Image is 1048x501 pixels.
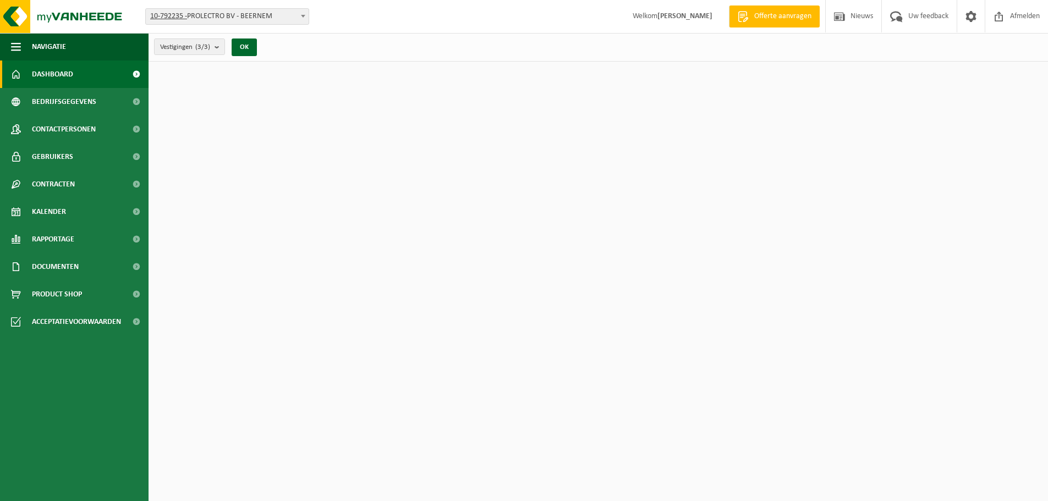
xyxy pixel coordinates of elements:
[232,38,257,56] button: OK
[32,308,121,335] span: Acceptatievoorwaarden
[32,170,75,198] span: Contracten
[146,9,309,24] span: 10-792235 - PROLECTRO BV - BEERNEM
[32,143,73,170] span: Gebruikers
[160,39,210,56] span: Vestigingen
[32,253,79,280] span: Documenten
[32,115,96,143] span: Contactpersonen
[751,11,814,22] span: Offerte aanvragen
[729,5,820,27] a: Offerte aanvragen
[32,33,66,60] span: Navigatie
[32,280,82,308] span: Product Shop
[32,198,66,225] span: Kalender
[154,38,225,55] button: Vestigingen(3/3)
[150,12,187,20] tcxspan: Call 10-792235 - via 3CX
[657,12,712,20] strong: [PERSON_NAME]
[32,60,73,88] span: Dashboard
[195,43,210,51] count: (3/3)
[32,225,74,253] span: Rapportage
[145,8,309,25] span: 10-792235 - PROLECTRO BV - BEERNEM
[32,88,96,115] span: Bedrijfsgegevens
